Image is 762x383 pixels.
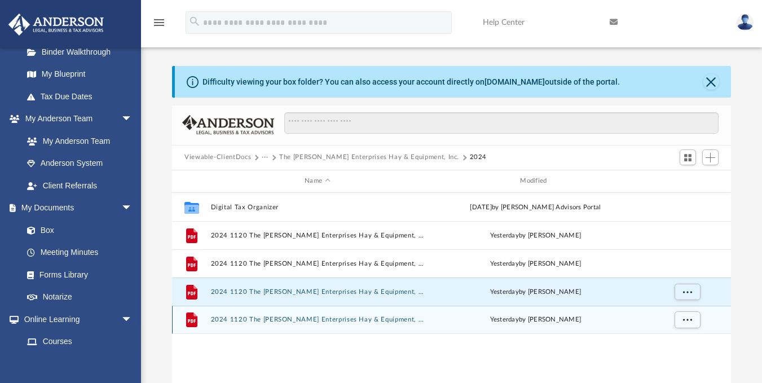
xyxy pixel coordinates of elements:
[177,176,205,186] div: id
[16,174,144,197] a: Client Referrals
[279,152,459,162] button: The [PERSON_NAME] Enterprises Hay & Equipment, Inc.
[703,74,719,90] button: Close
[8,197,144,219] a: My Documentsarrow_drop_down
[429,258,642,268] div: by [PERSON_NAME]
[211,316,424,323] button: 2024 1120 The [PERSON_NAME] Enterprises Hay & Equipment, Inc. - Review Copy.pdf
[737,14,754,30] img: User Pic
[184,152,251,162] button: Viewable-ClientDocs
[675,283,701,300] button: More options
[16,85,149,108] a: Tax Due Dates
[484,77,545,86] a: [DOMAIN_NAME]
[16,130,138,152] a: My Anderson Team
[152,16,166,29] i: menu
[211,288,424,295] button: 2024 1120 The [PERSON_NAME] Enterprises Hay & Equipment, Inc. - Form OR-20-V Payment Voucher.pdf
[16,152,144,175] a: Anderson System
[202,76,620,88] div: Difficulty viewing your box folder? You can also access your account directly on outside of the p...
[8,308,144,331] a: Online Learningarrow_drop_down
[675,311,701,328] button: More options
[702,149,719,165] button: Add
[152,21,166,29] a: menu
[680,149,697,165] button: Switch to Grid View
[16,241,144,264] a: Meeting Minutes
[121,197,144,220] span: arrow_drop_down
[490,232,519,238] span: yesterday
[16,286,144,309] a: Notarize
[16,63,144,86] a: My Blueprint
[284,112,719,134] input: Search files and folders
[8,108,144,130] a: My Anderson Teamarrow_drop_down
[16,219,138,241] a: Box
[16,263,138,286] a: Forms Library
[188,15,201,28] i: search
[429,287,642,297] div: by [PERSON_NAME]
[262,152,269,162] button: ···
[490,288,519,294] span: yesterday
[429,176,642,186] div: Modified
[211,203,424,210] button: Digital Tax Organizer
[121,108,144,131] span: arrow_drop_down
[211,259,424,267] button: 2024 1120 The [PERSON_NAME] Enterprises Hay & Equipment, Inc. - Filing Instructions.pdf
[429,230,642,240] div: by [PERSON_NAME]
[490,260,519,266] span: yesterday
[210,176,424,186] div: Name
[429,315,642,325] div: by [PERSON_NAME]
[429,202,642,212] div: [DATE] by [PERSON_NAME] Advisors Portal
[211,231,424,239] button: 2024 1120 The [PERSON_NAME] Enterprises Hay & Equipment, Inc. - e-file authorization - please sig...
[490,316,519,323] span: yesterday
[5,14,107,36] img: Anderson Advisors Platinum Portal
[16,331,144,353] a: Courses
[16,41,149,63] a: Binder Walkthrough
[470,152,487,162] button: 2024
[121,308,144,331] span: arrow_drop_down
[647,176,726,186] div: id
